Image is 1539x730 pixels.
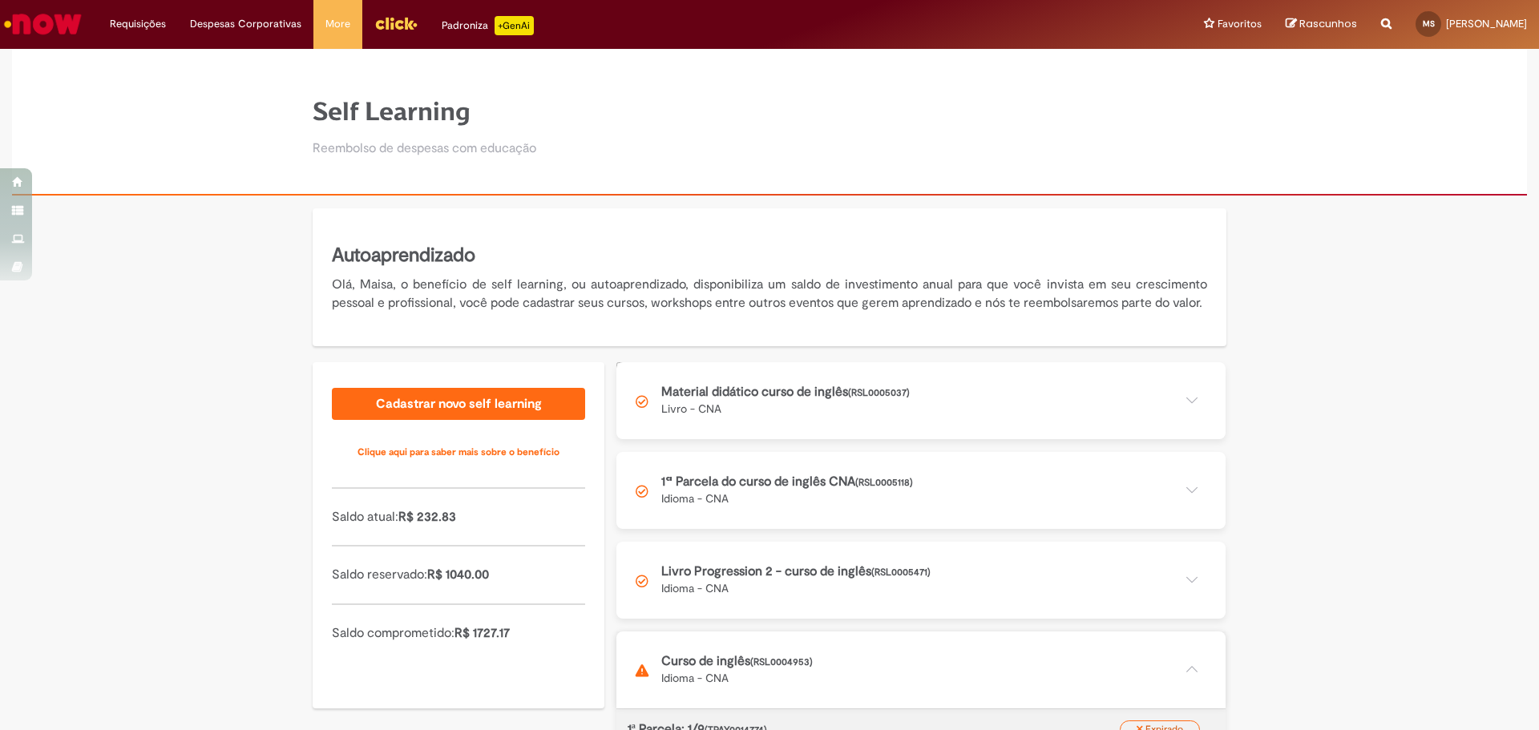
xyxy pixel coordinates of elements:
[190,16,301,32] span: Despesas Corporativas
[110,16,166,32] span: Requisições
[1218,16,1262,32] span: Favoritos
[1446,17,1527,30] span: [PERSON_NAME]
[454,625,510,641] span: R$ 1727.17
[332,624,585,643] p: Saldo comprometido:
[495,16,534,35] p: +GenAi
[1299,16,1357,31] span: Rascunhos
[313,98,536,126] h1: Self Learning
[442,16,534,35] div: Padroniza
[332,242,1207,269] h5: Autoaprendizado
[427,567,489,583] span: R$ 1040.00
[1423,18,1435,29] span: MS
[1286,17,1357,32] a: Rascunhos
[332,436,585,468] a: Clique aqui para saber mais sobre o benefício
[2,8,84,40] img: ServiceNow
[374,11,418,35] img: click_logo_yellow_360x200.png
[325,16,350,32] span: More
[398,509,456,525] span: R$ 232.83
[332,388,585,420] a: Cadastrar novo self learning
[332,276,1207,313] p: Olá, Maisa, o benefício de self learning, ou autoaprendizado, disponibiliza um saldo de investime...
[313,142,536,156] h2: Reembolso de despesas com educação
[332,566,585,584] p: Saldo reservado:
[332,508,585,526] p: Saldo atual:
